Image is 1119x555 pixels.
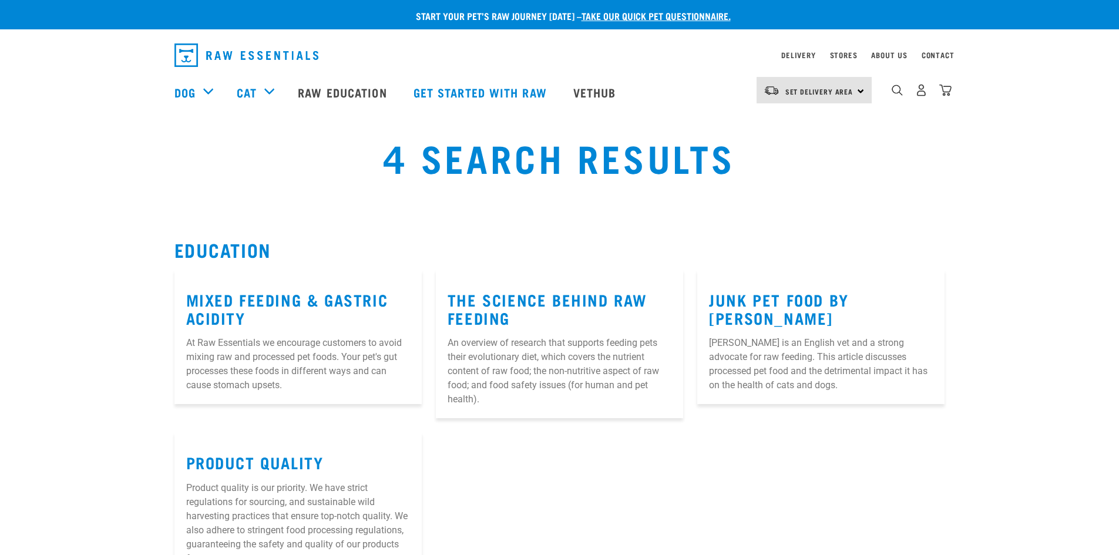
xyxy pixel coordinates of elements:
a: Delivery [781,53,815,57]
a: Stores [830,53,858,57]
p: [PERSON_NAME] is an English vet and a strong advocate for raw feeding. This article discusses pro... [709,336,933,392]
a: Mixed Feeding & Gastric Acidity [186,295,388,322]
a: Get started with Raw [402,69,562,116]
img: home-icon-1@2x.png [892,85,903,96]
nav: dropdown navigation [165,39,955,72]
p: An overview of research that supports feeding pets their evolutionary diet, which covers the nutr... [448,336,671,406]
a: take our quick pet questionnaire. [582,13,731,18]
a: Raw Education [286,69,401,116]
a: Junk Pet Food by [PERSON_NAME] [709,295,849,322]
a: Contact [922,53,955,57]
a: The Science Behind Raw Feeding [448,295,647,322]
img: Raw Essentials Logo [174,43,318,67]
h1: 4 Search Results [207,136,911,178]
a: Dog [174,83,196,101]
a: Cat [237,83,257,101]
h2: Education [174,239,945,260]
img: van-moving.png [764,85,779,96]
p: At Raw Essentials we encourage customers to avoid mixing raw and processed pet foods. Your pet's ... [186,336,410,392]
span: Set Delivery Area [785,89,853,93]
a: About Us [871,53,907,57]
img: home-icon@2x.png [939,84,952,96]
img: user.png [915,84,928,96]
a: Vethub [562,69,631,116]
a: Product Quality [186,458,324,466]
